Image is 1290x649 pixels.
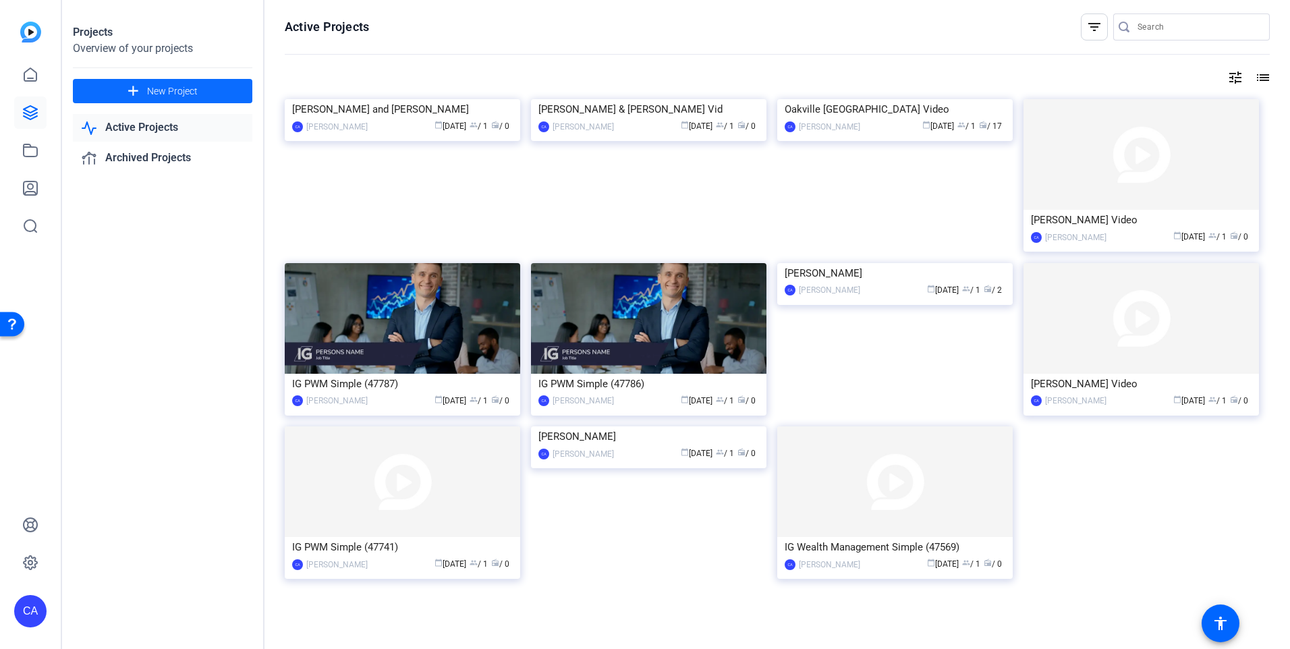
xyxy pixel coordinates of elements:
span: New Project [147,84,198,98]
div: CA [785,121,795,132]
div: [PERSON_NAME] [553,447,614,461]
span: calendar_today [681,448,689,456]
span: [DATE] [681,396,712,405]
div: [PERSON_NAME] [538,426,759,447]
span: radio [491,121,499,129]
div: [PERSON_NAME] [1045,231,1106,244]
div: [PERSON_NAME] [306,558,368,571]
span: calendar_today [927,285,935,293]
span: calendar_today [1173,231,1181,239]
div: CA [538,395,549,406]
div: IG PWM Simple (47786) [538,374,759,394]
span: radio [491,559,499,567]
span: group [716,121,724,129]
span: / 0 [737,449,756,458]
div: CA [292,395,303,406]
div: Projects [73,24,252,40]
div: [PERSON_NAME] and [PERSON_NAME] [292,99,513,119]
div: [PERSON_NAME] [553,120,614,134]
span: / 1 [957,121,976,131]
div: [PERSON_NAME] [799,558,860,571]
mat-icon: list [1254,69,1270,86]
span: / 0 [737,121,756,131]
span: radio [1230,395,1238,403]
span: radio [1230,231,1238,239]
span: calendar_today [434,395,443,403]
a: Archived Projects [73,144,252,172]
a: Active Projects [73,114,252,142]
span: group [470,395,478,403]
span: [DATE] [927,285,959,295]
span: / 1 [962,559,980,569]
span: group [962,559,970,567]
span: / 1 [470,121,488,131]
span: / 1 [716,121,734,131]
span: / 0 [491,396,509,405]
span: group [716,395,724,403]
span: / 0 [491,121,509,131]
div: [PERSON_NAME] [306,394,368,407]
span: / 1 [962,285,980,295]
span: group [716,448,724,456]
div: CA [785,559,795,570]
span: / 1 [1208,396,1227,405]
div: CA [292,121,303,132]
span: group [962,285,970,293]
input: Search [1138,19,1259,35]
span: [DATE] [927,559,959,569]
span: / 1 [470,559,488,569]
span: group [957,121,965,129]
span: radio [737,121,746,129]
h1: Active Projects [285,19,369,35]
span: calendar_today [681,121,689,129]
span: [DATE] [434,396,466,405]
div: CA [292,559,303,570]
div: CA [538,449,549,459]
span: group [470,559,478,567]
span: calendar_today [927,559,935,567]
div: [PERSON_NAME] Video [1031,210,1252,230]
span: / 1 [716,396,734,405]
span: calendar_today [434,559,443,567]
div: CA [538,121,549,132]
span: [DATE] [922,121,954,131]
span: / 0 [1230,232,1248,242]
div: [PERSON_NAME] [799,120,860,134]
div: [PERSON_NAME] Video [1031,374,1252,394]
div: Oakville [GEOGRAPHIC_DATA] Video [785,99,1005,119]
span: [DATE] [1173,396,1205,405]
span: / 1 [470,396,488,405]
div: Overview of your projects [73,40,252,57]
span: calendar_today [681,395,689,403]
span: calendar_today [1173,395,1181,403]
mat-icon: add [125,83,142,100]
mat-icon: accessibility [1212,615,1229,631]
span: / 0 [737,396,756,405]
span: radio [984,285,992,293]
div: [PERSON_NAME] [553,394,614,407]
span: [DATE] [681,121,712,131]
div: [PERSON_NAME] & [PERSON_NAME] Vid [538,99,759,119]
span: group [1208,395,1216,403]
button: New Project [73,79,252,103]
span: radio [491,395,499,403]
span: [DATE] [434,559,466,569]
div: IG Wealth Management Simple (47569) [785,537,1005,557]
span: radio [979,121,987,129]
img: blue-gradient.svg [20,22,41,43]
span: radio [984,559,992,567]
div: CA [785,285,795,295]
mat-icon: filter_list [1086,19,1102,35]
span: [DATE] [1173,232,1205,242]
div: [PERSON_NAME] [799,283,860,297]
div: IG PWM Simple (47741) [292,537,513,557]
span: calendar_today [922,121,930,129]
span: / 1 [1208,232,1227,242]
span: / 17 [979,121,1002,131]
mat-icon: tune [1227,69,1243,86]
div: IG PWM Simple (47787) [292,374,513,394]
span: [DATE] [681,449,712,458]
span: group [1208,231,1216,239]
span: radio [737,395,746,403]
span: radio [737,448,746,456]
